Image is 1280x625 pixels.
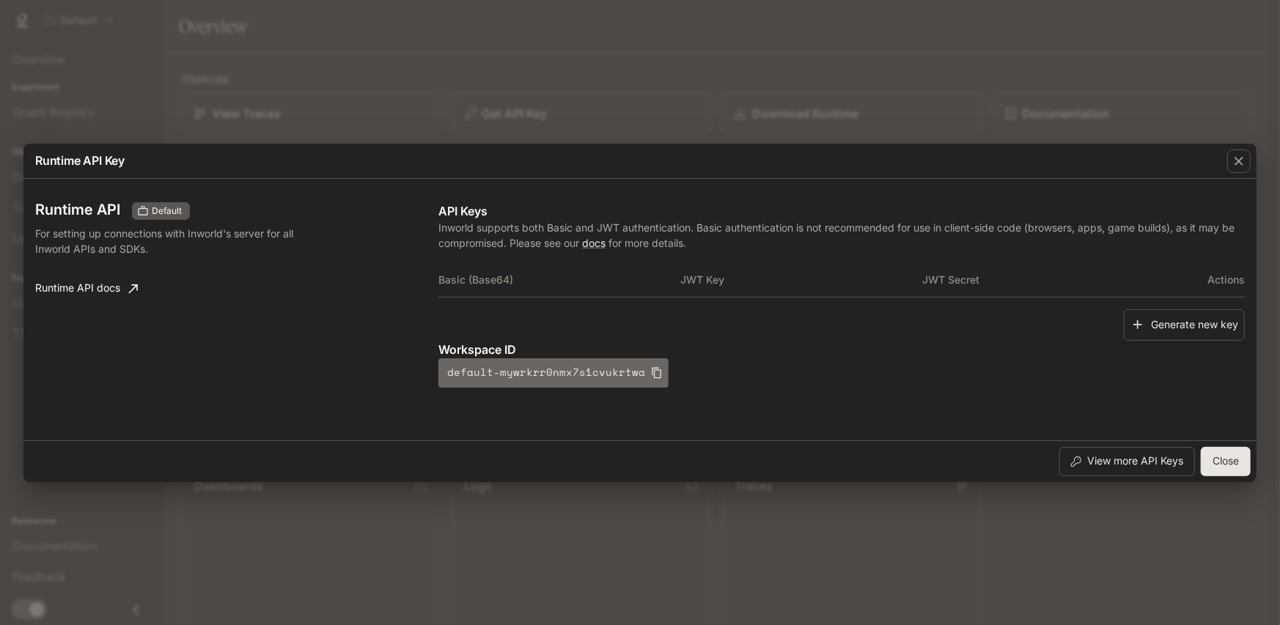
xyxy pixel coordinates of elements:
h3: Runtime API [35,202,120,217]
th: JWT Secret [922,262,1164,297]
span: Default [146,204,188,218]
button: default-mywrkrr0nmx7s1cvukrtwa [438,358,669,388]
p: For setting up connections with Inworld's server for all Inworld APIs and SDKs. [35,226,328,256]
a: Runtime API docs [29,274,144,303]
p: Runtime API Key [35,152,125,169]
th: JWT Key [680,262,922,297]
button: View more API Keys [1059,447,1195,476]
button: Close [1201,447,1251,476]
div: These keys will apply to your current workspace only [132,202,190,220]
a: docs [582,237,606,249]
th: Basic (Base64) [438,262,680,297]
p: Workspace ID [438,341,1245,358]
th: Actions [1164,262,1245,297]
button: Generate new key [1124,309,1245,341]
p: API Keys [438,202,1245,220]
p: Inworld supports both Basic and JWT authentication. Basic authentication is not recommended for u... [438,220,1245,251]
